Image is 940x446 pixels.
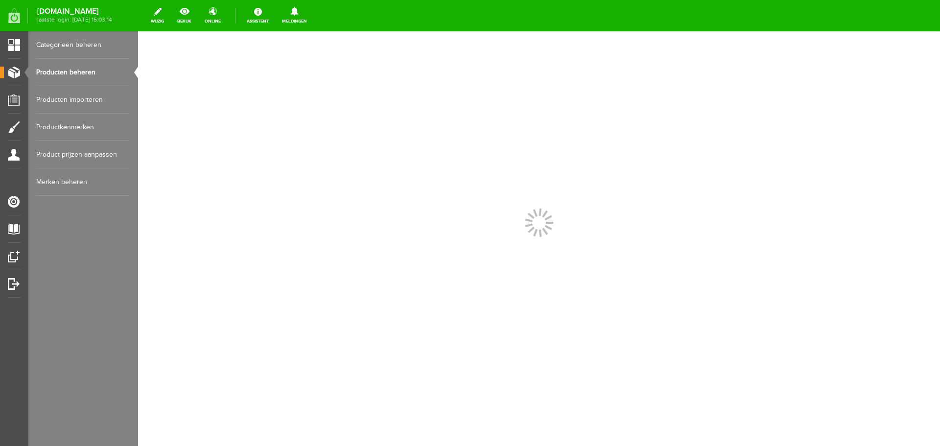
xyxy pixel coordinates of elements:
a: bekijk [171,5,197,26]
a: Productkenmerken [36,114,130,141]
a: Product prijzen aanpassen [36,141,130,168]
a: Assistent [241,5,275,26]
a: wijzig [145,5,170,26]
a: Categorieën beheren [36,31,130,59]
a: online [199,5,227,26]
strong: [DOMAIN_NAME] [37,9,112,14]
a: Meldingen [276,5,313,26]
a: Merken beheren [36,168,130,196]
span: laatste login: [DATE] 15:03:14 [37,17,112,23]
a: Producten beheren [36,59,130,86]
a: Producten importeren [36,86,130,114]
